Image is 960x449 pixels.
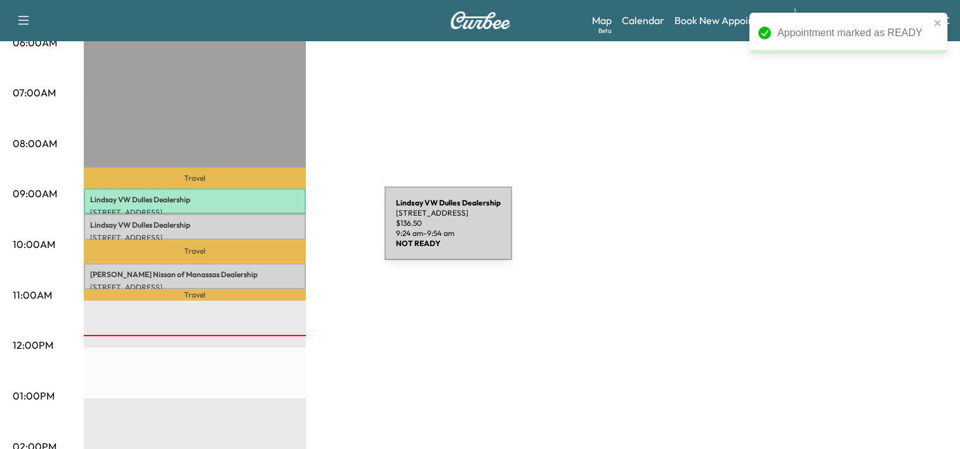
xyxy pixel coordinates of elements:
div: Beta [598,26,612,36]
p: 01:00PM [13,388,55,403]
p: Lindsay VW Dulles Dealership [90,195,299,205]
p: 08:00AM [13,136,57,151]
p: Travel [84,240,306,264]
p: 06:00AM [13,35,57,50]
p: 12:00PM [13,337,53,353]
p: [STREET_ADDRESS] [90,233,299,243]
p: [STREET_ADDRESS] [90,207,299,218]
p: Lindsay VW Dulles Dealership [90,220,299,230]
p: Travel [84,167,306,188]
p: 10:00AM [13,237,55,252]
button: close [933,18,942,28]
img: Curbee Logo [450,11,511,29]
a: MapBeta [592,13,612,28]
a: Book New Appointment [674,13,782,28]
p: [PERSON_NAME] Nissan of Manassas Dealership [90,270,299,280]
p: [STREET_ADDRESS] [90,282,299,292]
p: 09:00AM [13,186,57,201]
p: 11:00AM [13,287,52,303]
p: 07:00AM [13,85,56,100]
div: Appointment marked as READY [777,25,930,41]
a: Calendar [622,13,664,28]
p: Travel [84,289,306,301]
